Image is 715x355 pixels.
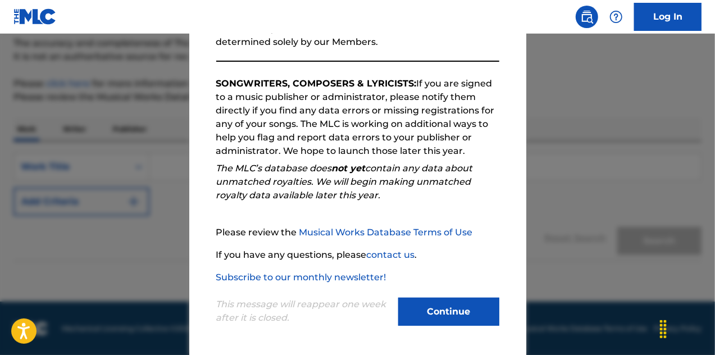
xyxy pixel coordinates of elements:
[605,6,627,28] div: Help
[576,6,598,28] a: Public Search
[216,298,391,325] p: This message will reappear one week after it is closed.
[216,248,499,262] p: If you have any questions, please .
[634,3,702,31] a: Log In
[654,312,672,346] div: Drag
[398,298,499,326] button: Continue
[659,301,715,355] iframe: Chat Widget
[609,10,623,24] img: help
[216,163,473,201] em: The MLC’s database does contain any data about unmatched royalties. We will begin making unmatche...
[216,78,417,89] strong: SONGWRITERS, COMPOSERS & LYRICISTS:
[580,10,594,24] img: search
[216,226,499,239] p: Please review the
[216,272,386,283] a: Subscribe to our monthly newsletter!
[299,227,473,238] a: Musical Works Database Terms of Use
[216,77,499,158] p: If you are signed to a music publisher or administrator, please notify them directly if you find ...
[332,163,366,174] strong: not yet
[13,8,57,25] img: MLC Logo
[216,22,499,49] p: The accuracy and completeness of The MLC’s data is determined solely by our Members.
[367,249,415,260] a: contact us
